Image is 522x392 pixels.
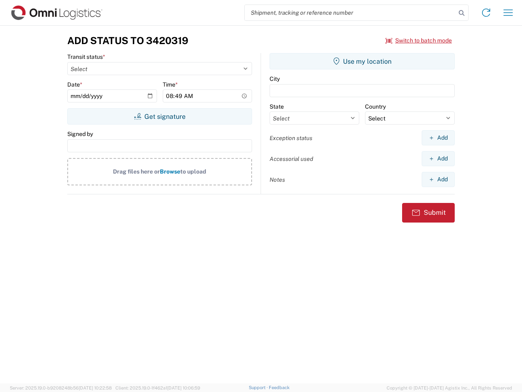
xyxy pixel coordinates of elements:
[422,130,455,145] button: Add
[160,168,180,175] span: Browse
[115,385,200,390] span: Client: 2025.19.0-1f462a1
[245,5,456,20] input: Shipment, tracking or reference number
[270,75,280,82] label: City
[167,385,200,390] span: [DATE] 10:06:59
[67,53,105,60] label: Transit status
[67,81,82,88] label: Date
[67,35,188,47] h3: Add Status to 3420319
[249,385,269,390] a: Support
[163,81,178,88] label: Time
[270,103,284,110] label: State
[387,384,512,392] span: Copyright © [DATE]-[DATE] Agistix Inc., All Rights Reserved
[270,53,455,69] button: Use my location
[422,172,455,187] button: Add
[10,385,112,390] span: Server: 2025.19.0-b9208248b56
[79,385,112,390] span: [DATE] 10:22:58
[365,103,386,110] label: Country
[269,385,290,390] a: Feedback
[180,168,206,175] span: to upload
[385,34,452,47] button: Switch to batch mode
[270,176,285,183] label: Notes
[270,134,312,142] label: Exception status
[67,130,93,138] label: Signed by
[422,151,455,166] button: Add
[67,108,252,125] button: Get signature
[270,155,313,163] label: Accessorial used
[113,168,160,175] span: Drag files here or
[402,203,455,223] button: Submit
